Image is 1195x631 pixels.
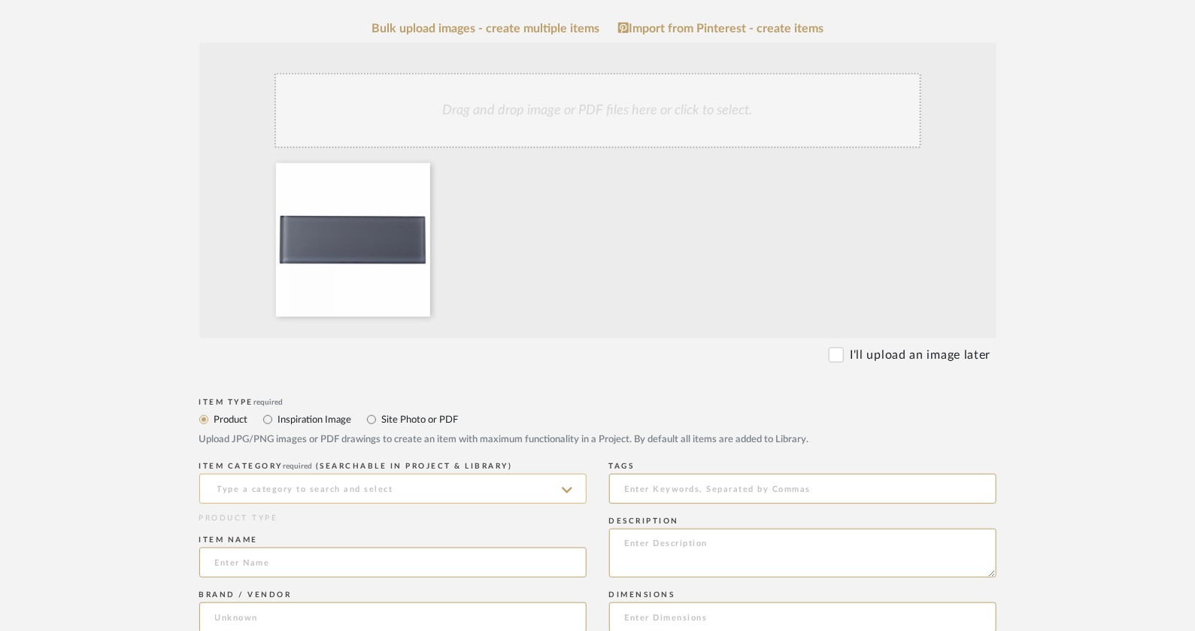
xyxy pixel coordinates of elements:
div: Upload JPG/PNG images or PDF drawings to create an item with maximum functionality in a Project. ... [199,432,996,447]
div: Description [609,517,996,526]
mat-radio-group: Select item type [199,410,996,429]
input: Type a category to search and select [199,474,587,504]
label: Site Photo or PDF [381,411,459,428]
div: ITEM CATEGORY [199,462,587,471]
div: Brand / Vendor [199,590,587,599]
div: Tags [609,462,996,471]
div: Item Type [199,398,996,407]
a: Bulk upload images - create multiple items [372,23,599,35]
span: required [283,463,312,470]
div: Dimensions [609,590,996,599]
a: Import from Pinterest - create items [618,22,823,35]
div: PRODUCT TYPE [199,513,587,524]
div: Item name [199,535,587,545]
span: required [253,399,283,406]
label: Inspiration Image [277,411,352,428]
label: I'll upload an image later [850,346,990,364]
input: Enter Name [199,548,587,578]
span: (Searchable in Project & Library) [316,463,513,470]
input: Enter Keywords, Separated by Commas [609,474,996,504]
label: Product [213,411,248,428]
